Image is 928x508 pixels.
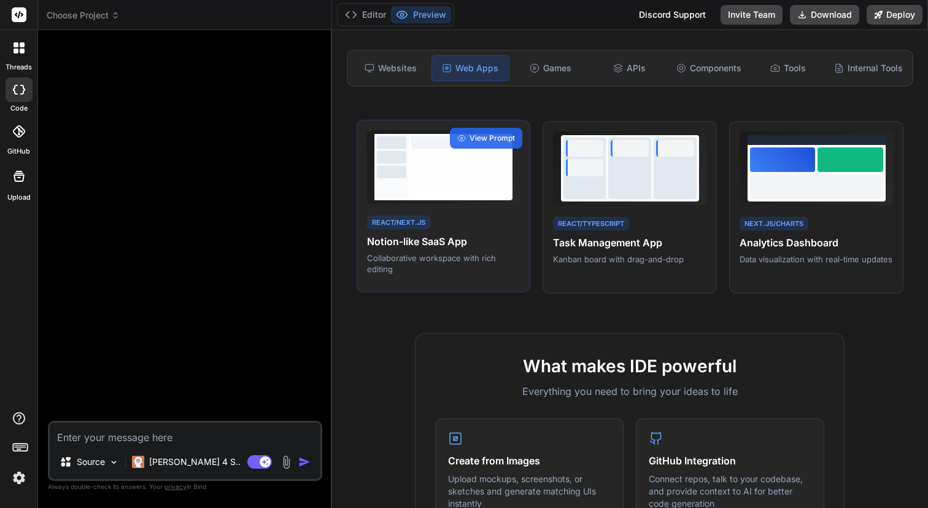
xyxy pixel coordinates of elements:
[47,9,120,21] span: Choose Project
[367,234,520,249] h4: Notion-like SaaS App
[553,217,629,231] div: React/TypeScript
[431,55,509,81] div: Web Apps
[790,5,859,25] button: Download
[340,6,391,23] button: Editor
[435,353,824,379] h2: What makes IDE powerful
[9,467,29,488] img: settings
[298,456,311,468] img: icon
[48,481,322,493] p: Always double-check its answers. Your in Bind
[109,457,119,467] img: Pick Models
[10,103,28,114] label: code
[553,235,706,250] h4: Task Management App
[649,453,811,468] h4: GitHub Integration
[279,455,293,469] img: attachment
[7,192,31,203] label: Upload
[829,55,908,81] div: Internal Tools
[721,5,783,25] button: Invite Team
[750,55,827,81] div: Tools
[740,235,893,250] h4: Analytics Dashboard
[512,55,589,81] div: Games
[671,55,748,81] div: Components
[740,254,893,265] p: Data visualization with real-time updates
[367,216,430,230] div: React/Next.js
[164,483,187,490] span: privacy
[352,55,429,81] div: Websites
[77,456,105,468] p: Source
[391,6,451,23] button: Preview
[132,456,144,468] img: Claude 4 Sonnet
[6,62,32,72] label: threads
[740,217,808,231] div: Next.js/Charts
[867,5,922,25] button: Deploy
[553,254,706,265] p: Kanban board with drag-and-drop
[367,252,520,275] p: Collaborative workspace with rich editing
[632,5,713,25] div: Discord Support
[149,456,241,468] p: [PERSON_NAME] 4 S..
[435,384,824,399] p: Everything you need to bring your ideas to life
[448,453,611,468] h4: Create from Images
[591,55,668,81] div: APIs
[470,133,515,144] span: View Prompt
[7,146,30,157] label: GitHub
